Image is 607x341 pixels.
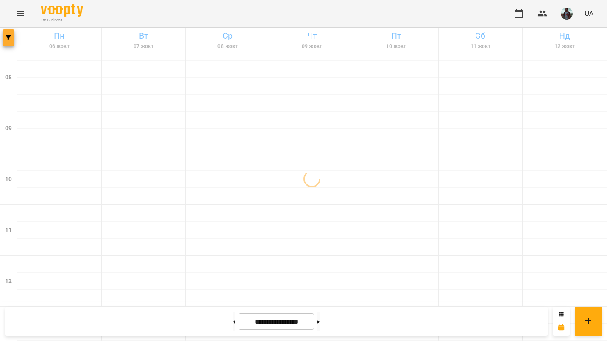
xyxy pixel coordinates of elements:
[440,29,521,42] h6: Сб
[5,73,12,82] h6: 08
[581,6,597,21] button: UA
[10,3,31,24] button: Menu
[187,42,268,50] h6: 08 жовт
[524,42,605,50] h6: 12 жовт
[5,226,12,235] h6: 11
[5,175,12,184] h6: 10
[356,42,437,50] h6: 10 жовт
[103,29,184,42] h6: Вт
[41,4,83,17] img: Voopty Logo
[271,29,353,42] h6: Чт
[356,29,437,42] h6: Пт
[561,8,573,20] img: 59b3f96857d6e12ecac1e66404ff83b3.JPG
[41,17,83,23] span: For Business
[585,9,593,18] span: UA
[440,42,521,50] h6: 11 жовт
[271,42,353,50] h6: 09 жовт
[19,42,100,50] h6: 06 жовт
[5,277,12,286] h6: 12
[103,42,184,50] h6: 07 жовт
[5,124,12,133] h6: 09
[187,29,268,42] h6: Ср
[524,29,605,42] h6: Нд
[19,29,100,42] h6: Пн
